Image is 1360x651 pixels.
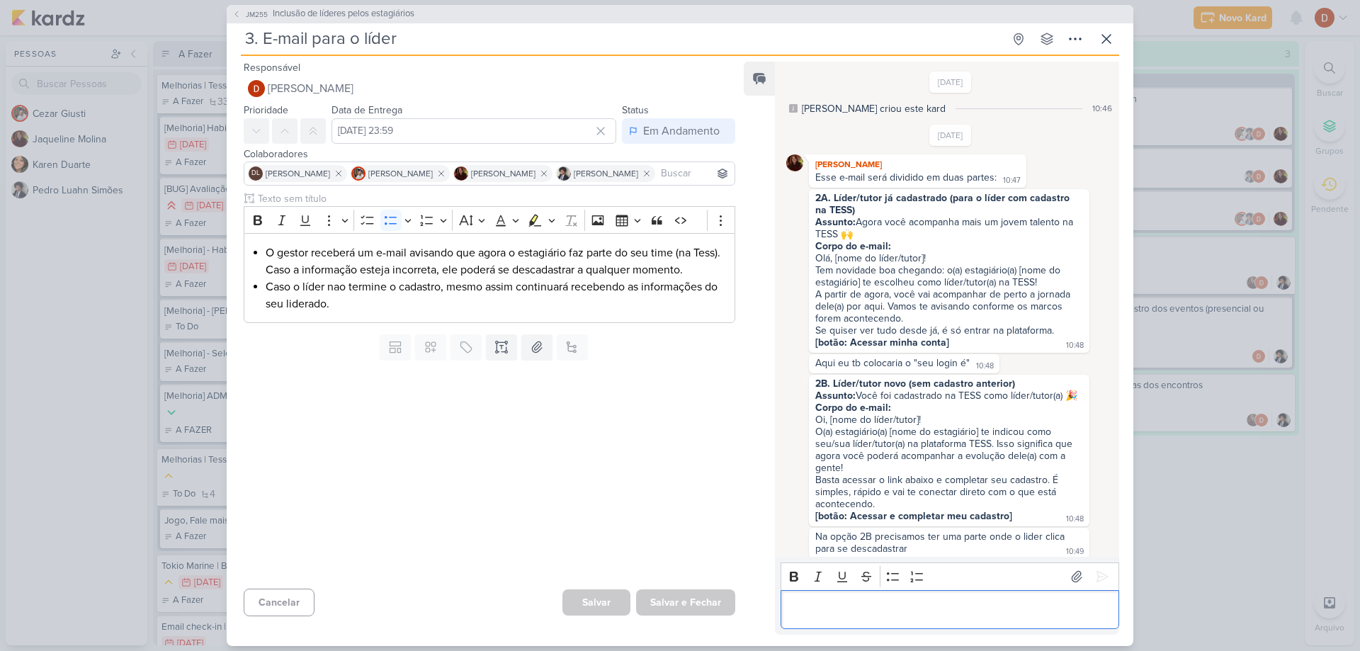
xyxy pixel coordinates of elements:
strong: Corpo do e-mail: [815,402,891,414]
div: Editor toolbar [781,562,1119,590]
div: 10:48 [1066,340,1084,351]
strong: 2B. Líder/tutor novo (sem cadastro anterior) [815,378,1015,390]
div: Oi, [nome do líder/tutor]! [815,402,1083,426]
span: [PERSON_NAME] [574,167,638,180]
li: O gestor receberá um e-mail avisando que agora o estagiário faz parte do seu time (na Tess). Caso... [266,244,727,278]
div: Olá, [nome do líder/tutor]! [815,240,1083,264]
strong: 2A. Líder/tutor já cadastrado (para o líder com cadastro na TESS) [815,192,1072,216]
div: Basta acessar o link abaixo e completar seu cadastro. É simples, rápido e vai te conectar direto ... [815,474,1083,510]
button: [PERSON_NAME] [244,76,735,101]
label: Status [622,104,649,116]
div: Em Andamento [643,123,720,140]
div: Editor editing area: main [781,590,1119,629]
div: Colaboradores [244,147,735,162]
div: [PERSON_NAME] [812,157,1024,171]
div: Você foi cadastrado na TESS como líder/tutor(a) 🎉 [815,390,1083,402]
div: Editor editing area: main [244,233,735,323]
span: [PERSON_NAME] [268,80,353,97]
div: Editor toolbar [244,206,735,234]
img: Pedro Luahn Simões [557,166,571,181]
p: DL [251,170,260,177]
div: O(a) estagiário(a) [nome do estagiário] te indicou como seu/sua líder/tutor(a) na plataforma TESS... [815,426,1083,474]
span: [PERSON_NAME] [266,167,330,180]
div: Se quiser ver tudo desde já, é só entrar na plataforma. [815,324,1083,336]
label: Data de Entrega [331,104,402,116]
div: 10:48 [1066,514,1084,525]
input: Texto sem título [255,191,735,206]
div: Agora você acompanha mais um jovem talento na TESS 🙌 [815,216,1083,240]
div: 10:47 [1003,175,1021,186]
button: Cancelar [244,589,314,616]
div: Esse e-mail será dividido em duas partes: [815,171,997,183]
div: Danilo Leite [249,166,263,181]
img: Jaqueline Molina [454,166,468,181]
strong: Corpo do e-mail: [815,240,891,252]
div: A partir de agora, você vai acompanhar de perto a jornada dele(a) por aqui. Vamos te avisando con... [815,288,1083,324]
button: Em Andamento [622,118,735,144]
label: Responsável [244,62,300,74]
div: [PERSON_NAME] criou este kard [802,101,946,116]
div: 10:46 [1092,102,1112,115]
img: Jaqueline Molina [786,154,803,171]
strong: Assunto: [815,390,856,402]
input: Kard Sem Título [241,26,1003,52]
strong: [botão: Acessar e completar meu cadastro] [815,510,1012,522]
li: Caso o líder nao termine o cadastro, mesmo assim continuará recebendo as informações do seu lider... [266,278,727,312]
div: 10:48 [976,361,994,372]
img: Davi Elias Teixeira [248,80,265,97]
img: Cezar Giusti [351,166,365,181]
span: [PERSON_NAME] [368,167,433,180]
strong: Assunto: [815,216,856,228]
span: [PERSON_NAME] [471,167,535,180]
input: Select a date [331,118,616,144]
input: Buscar [658,165,732,182]
div: Aqui eu tb colocaria o "seu login é" [815,357,970,369]
div: Tem novidade boa chegando: o(a) estagiário(a) [nome do estagiário] te escolheu como líder/tutor(a... [815,264,1083,288]
div: 10:49 [1066,546,1084,557]
label: Prioridade [244,104,288,116]
div: Na opção 2B precisamos ter uma parte onde o lider clica para se descadastrar [815,531,1067,555]
strong: [botão: Acessar minha conta] [815,336,949,349]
